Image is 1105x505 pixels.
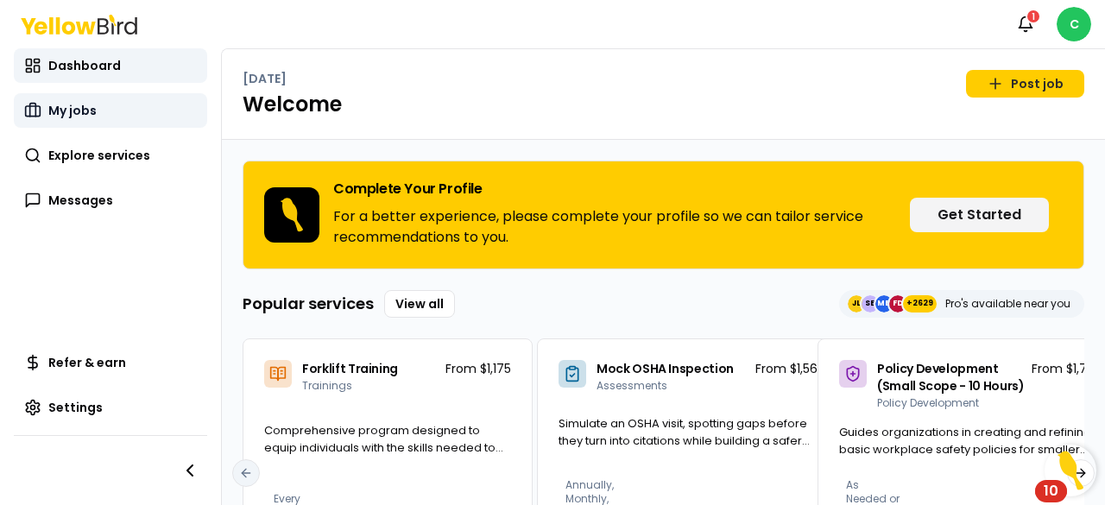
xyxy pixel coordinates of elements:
span: Guides organizations in creating and refining basic workplace safety policies for smaller operati... [839,424,1091,474]
span: MB [875,295,893,312]
a: Settings [14,390,207,425]
span: Mock OSHA Inspection [597,360,734,377]
p: From $1,784 [1032,360,1103,377]
button: Open Resource Center, 10 new notifications [1045,445,1096,496]
a: Messages [14,183,207,218]
span: Settings [48,399,103,416]
span: Simulate an OSHA visit, spotting gaps before they turn into citations while building a safer work... [559,415,810,465]
a: Explore services [14,138,207,173]
span: Trainings [302,378,352,393]
p: Pro's available near you [945,297,1070,311]
span: Refer & earn [48,354,126,371]
span: C [1057,7,1091,41]
span: My jobs [48,102,97,119]
span: SB [862,295,879,312]
h1: Welcome [243,91,1084,118]
a: View all [384,290,455,318]
span: Assessments [597,378,667,393]
p: From $1,175 [445,360,511,377]
span: Policy Development (Small Scope - 10 Hours) [877,360,1025,395]
span: +2629 [906,295,933,312]
span: FD [889,295,906,312]
a: Post job [966,70,1084,98]
h3: Popular services [243,292,374,316]
a: My jobs [14,93,207,128]
span: Dashboard [48,57,121,74]
p: From $1,562 [755,360,824,377]
p: [DATE] [243,70,287,87]
a: Refer & earn [14,345,207,380]
h3: Complete Your Profile [333,182,896,196]
p: For a better experience, please complete your profile so we can tailor service recommendations to... [333,206,896,248]
span: Messages [48,192,113,209]
button: 1 [1008,7,1043,41]
span: JL [848,295,865,312]
div: Complete Your ProfileFor a better experience, please complete your profile so we can tailor servi... [243,161,1084,269]
span: Forklift Training [302,360,398,377]
span: Comprehensive program designed to equip individuals with the skills needed to safely operate a fo... [264,422,503,472]
a: Dashboard [14,48,207,83]
button: Get Started [910,198,1049,232]
div: 1 [1026,9,1041,24]
span: Explore services [48,147,150,164]
span: Policy Development [877,395,979,410]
